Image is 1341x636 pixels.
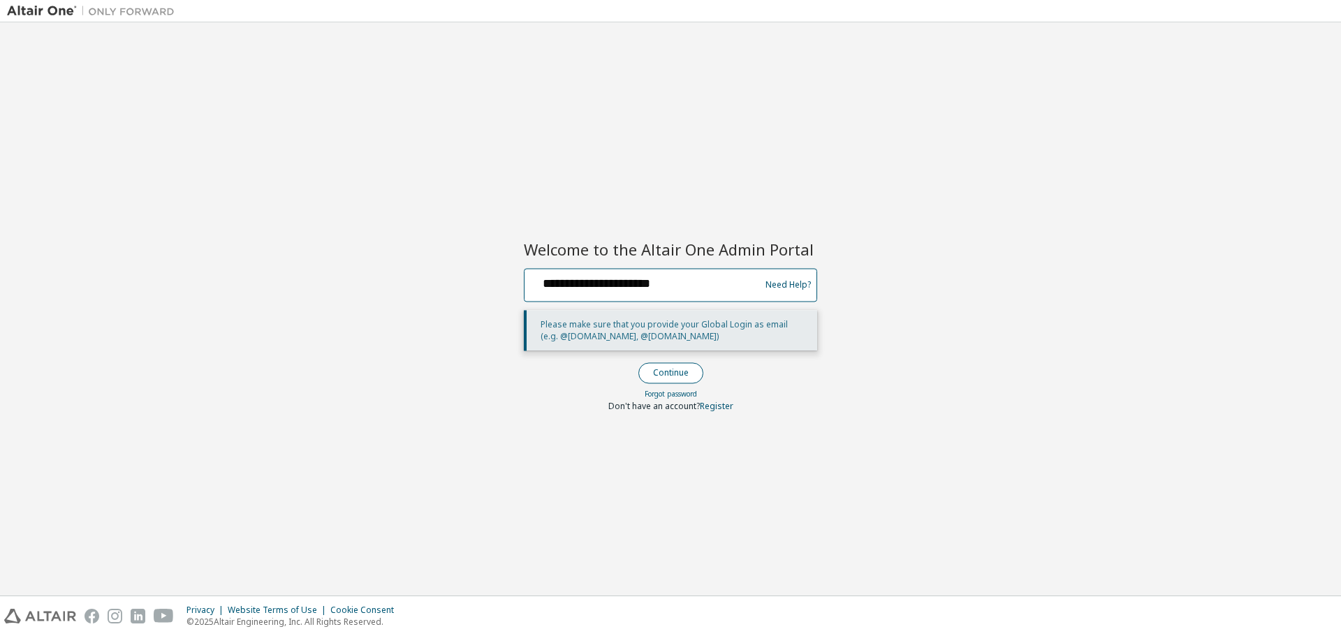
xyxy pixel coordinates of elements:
[765,285,811,286] a: Need Help?
[228,605,330,616] div: Website Terms of Use
[524,240,817,260] h2: Welcome to the Altair One Admin Portal
[85,609,99,623] img: facebook.svg
[638,362,703,383] button: Continue
[154,609,174,623] img: youtube.svg
[186,616,402,628] p: © 2025 Altair Engineering, Inc. All Rights Reserved.
[4,609,76,623] img: altair_logo.svg
[645,389,697,399] a: Forgot password
[108,609,122,623] img: instagram.svg
[131,609,145,623] img: linkedin.svg
[186,605,228,616] div: Privacy
[541,318,806,342] p: Please make sure that you provide your Global Login as email (e.g. @[DOMAIN_NAME], @[DOMAIN_NAME])
[608,400,700,412] span: Don't have an account?
[7,4,182,18] img: Altair One
[700,400,733,412] a: Register
[330,605,402,616] div: Cookie Consent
